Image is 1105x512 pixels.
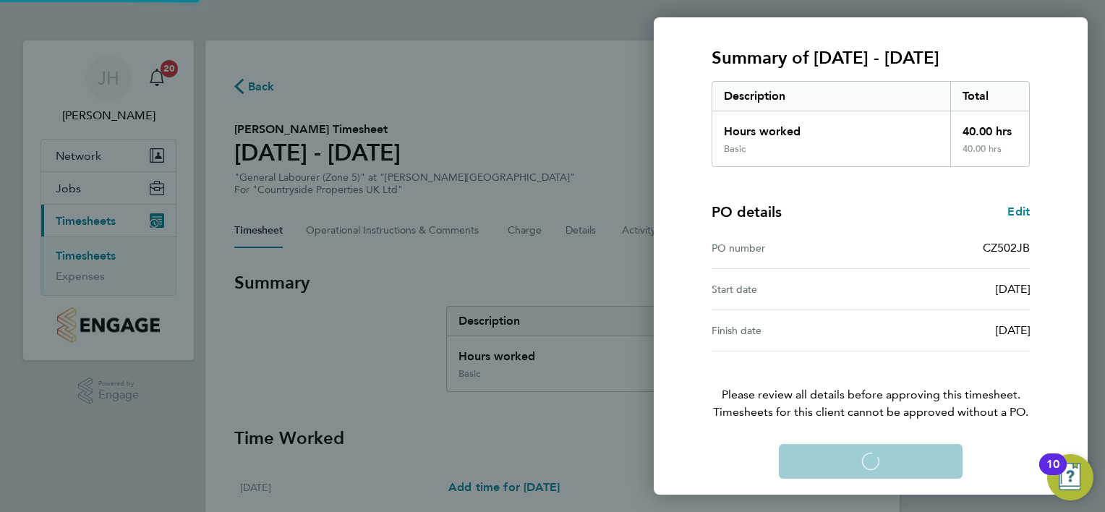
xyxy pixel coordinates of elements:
[712,322,871,339] div: Finish date
[1047,454,1093,500] button: Open Resource Center, 10 new notifications
[950,143,1030,166] div: 40.00 hrs
[712,82,950,111] div: Description
[950,82,1030,111] div: Total
[983,241,1030,255] span: CZ502JB
[694,351,1047,421] p: Please review all details before approving this timesheet.
[694,404,1047,421] span: Timesheets for this client cannot be approved without a PO.
[950,111,1030,143] div: 40.00 hrs
[712,281,871,298] div: Start date
[1046,464,1059,483] div: 10
[871,322,1030,339] div: [DATE]
[712,46,1030,69] h3: Summary of [DATE] - [DATE]
[1007,205,1030,218] span: Edit
[724,143,746,155] div: Basic
[712,111,950,143] div: Hours worked
[712,202,782,222] h4: PO details
[712,239,871,257] div: PO number
[871,281,1030,298] div: [DATE]
[712,81,1030,167] div: Summary of 25 - 31 Aug 2025
[1007,203,1030,221] a: Edit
